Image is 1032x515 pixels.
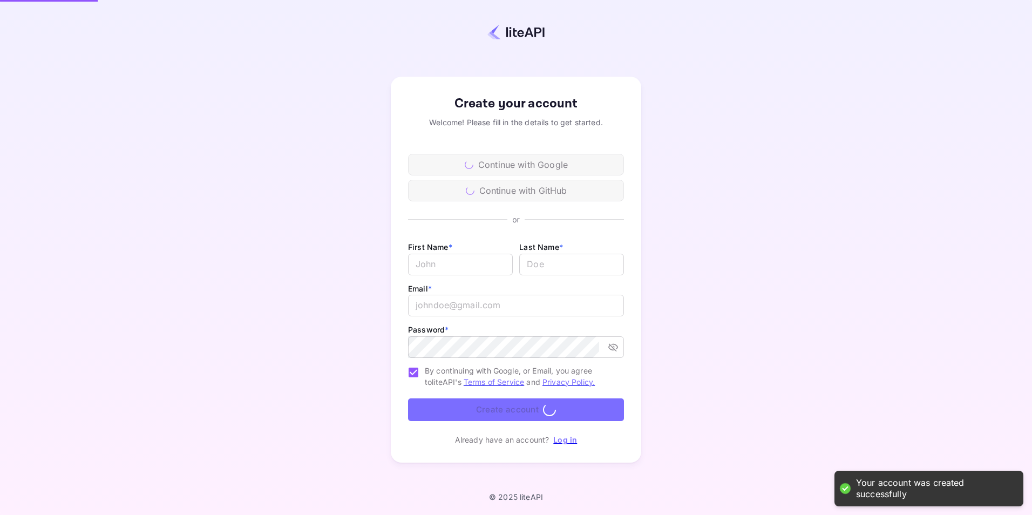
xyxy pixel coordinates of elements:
[553,435,577,444] a: Log in
[489,492,543,502] p: © 2025 liteAPI
[542,377,595,387] a: Privacy Policy.
[487,24,545,40] img: liteapi
[425,365,615,388] span: By continuing with Google, or Email, you agree to liteAPI's and
[408,254,513,275] input: John
[408,180,624,201] div: Continue with GitHub
[519,242,563,252] label: Last Name
[856,477,1013,500] div: Your account was created successfully
[603,337,623,357] button: toggle password visibility
[408,154,624,175] div: Continue with Google
[408,117,624,128] div: Welcome! Please fill in the details to get started.
[408,284,432,293] label: Email
[408,94,624,113] div: Create your account
[408,325,449,334] label: Password
[464,377,524,387] a: Terms of Service
[408,242,452,252] label: First Name
[519,254,624,275] input: Doe
[455,434,549,445] p: Already have an account?
[408,295,624,316] input: johndoe@gmail.com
